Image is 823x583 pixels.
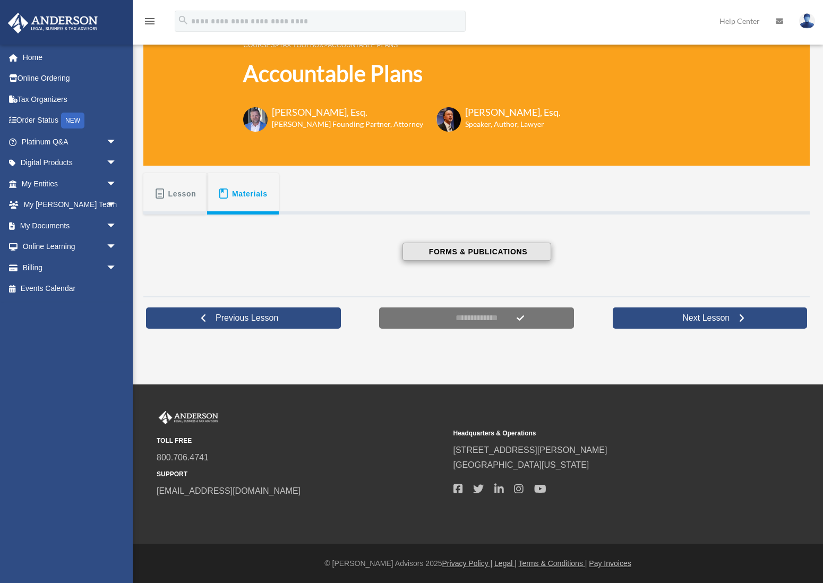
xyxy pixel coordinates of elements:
h6: Speaker, Author, Lawyer [465,119,547,130]
div: NEW [61,113,84,128]
a: Previous Lesson [146,307,341,329]
span: arrow_drop_down [106,194,127,216]
a: Digital Productsarrow_drop_down [7,152,133,174]
a: Accountable Plans [328,41,398,49]
a: [EMAIL_ADDRESS][DOMAIN_NAME] [157,486,301,495]
h3: [PERSON_NAME], Esq. [465,106,561,119]
p: > > [243,38,561,52]
a: FORMS & PUBLICATIONS [217,243,737,261]
span: Materials [232,184,268,203]
a: Next Lesson [613,307,808,329]
a: My Documentsarrow_drop_down [7,215,133,236]
img: Anderson Advisors Platinum Portal [157,411,220,425]
a: menu [143,19,156,28]
a: Privacy Policy | [442,559,493,568]
button: FORMS & PUBLICATIONS [402,243,551,261]
a: Platinum Q&Aarrow_drop_down [7,131,133,152]
h3: [PERSON_NAME], Esq. [272,106,423,119]
span: arrow_drop_down [106,215,127,237]
img: Toby-circle-head.png [243,107,268,132]
a: Tax Organizers [7,89,133,110]
a: Legal | [494,559,517,568]
span: arrow_drop_down [106,173,127,195]
a: Online Learningarrow_drop_down [7,236,133,258]
h6: [PERSON_NAME] Founding Partner, Attorney [272,119,423,130]
a: Home [7,47,133,68]
small: TOLL FREE [157,435,446,447]
span: Next Lesson [674,313,738,323]
a: COURSES [243,41,275,49]
i: menu [143,15,156,28]
span: arrow_drop_down [106,152,127,174]
span: arrow_drop_down [106,257,127,279]
img: User Pic [799,13,815,29]
a: Order StatusNEW [7,110,133,132]
a: Events Calendar [7,278,133,299]
img: Anderson Advisors Platinum Portal [5,13,101,33]
a: Tax Toolbox [279,41,323,49]
a: Online Ordering [7,68,133,89]
span: FORMS & PUBLICATIONS [426,246,527,257]
a: [STREET_ADDRESS][PERSON_NAME] [453,445,607,455]
span: arrow_drop_down [106,236,127,258]
span: Previous Lesson [207,313,287,323]
a: [GEOGRAPHIC_DATA][US_STATE] [453,460,589,469]
i: search [177,14,189,26]
a: Terms & Conditions | [519,559,587,568]
small: Headquarters & Operations [453,428,743,439]
a: My Entitiesarrow_drop_down [7,173,133,194]
img: Scott-Estill-Headshot.png [436,107,461,132]
a: Billingarrow_drop_down [7,257,133,278]
a: 800.706.4741 [157,453,209,462]
div: © [PERSON_NAME] Advisors 2025 [133,557,823,570]
h1: Accountable Plans [243,58,561,89]
span: Lesson [168,184,196,203]
small: SUPPORT [157,469,446,480]
span: arrow_drop_down [106,131,127,153]
a: My [PERSON_NAME] Teamarrow_drop_down [7,194,133,216]
a: Pay Invoices [589,559,631,568]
